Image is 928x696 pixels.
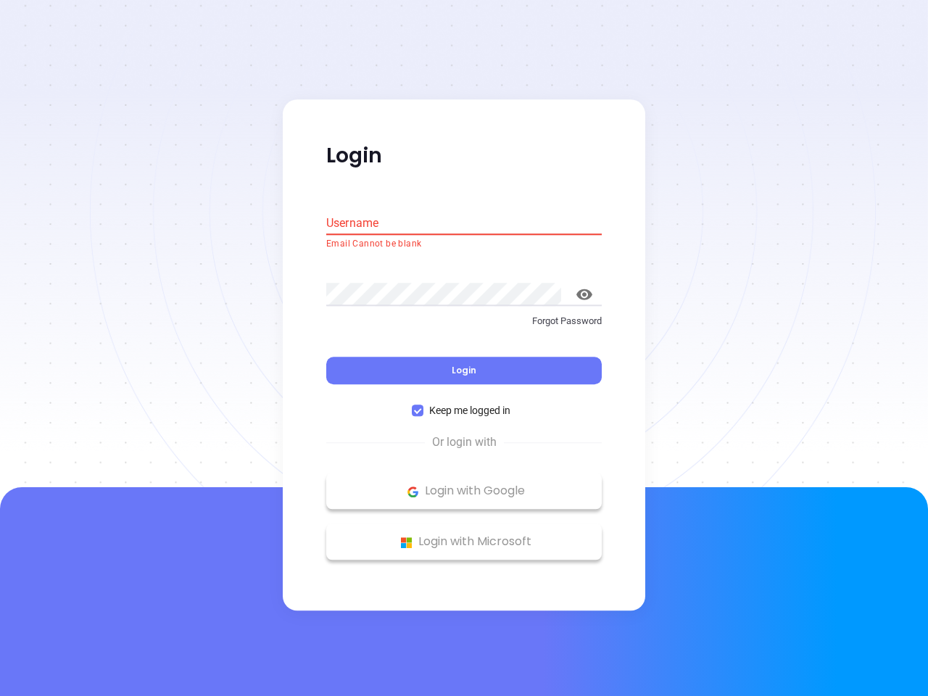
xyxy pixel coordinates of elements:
p: Email Cannot be blank [326,237,602,252]
button: toggle password visibility [567,277,602,312]
img: Google Logo [404,483,422,501]
span: Or login with [425,434,504,452]
button: Google Logo Login with Google [326,473,602,510]
a: Forgot Password [326,314,602,340]
p: Login with Microsoft [333,531,594,553]
p: Login [326,143,602,169]
button: Microsoft Logo Login with Microsoft [326,524,602,560]
p: Login with Google [333,481,594,502]
p: Forgot Password [326,314,602,328]
span: Keep me logged in [423,403,516,419]
button: Login [326,357,602,385]
span: Login [452,365,476,377]
img: Microsoft Logo [397,534,415,552]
